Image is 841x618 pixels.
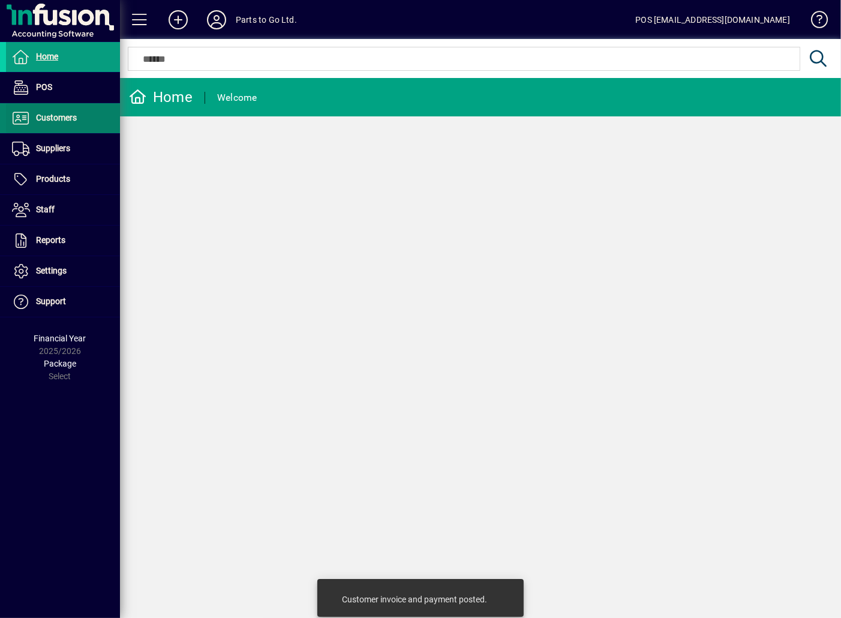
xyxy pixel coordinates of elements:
[635,10,790,29] div: POS [EMAIL_ADDRESS][DOMAIN_NAME]
[6,287,120,317] a: Support
[129,88,193,107] div: Home
[36,113,77,122] span: Customers
[36,296,66,306] span: Support
[36,143,70,153] span: Suppliers
[197,9,236,31] button: Profile
[36,235,65,245] span: Reports
[6,226,120,256] a: Reports
[36,205,55,214] span: Staff
[236,10,297,29] div: Parts to Go Ltd.
[342,593,487,605] div: Customer invoice and payment posted.
[159,9,197,31] button: Add
[6,73,120,103] a: POS
[802,2,826,41] a: Knowledge Base
[6,134,120,164] a: Suppliers
[6,256,120,286] a: Settings
[36,82,52,92] span: POS
[36,52,58,61] span: Home
[217,88,257,107] div: Welcome
[6,103,120,133] a: Customers
[34,334,86,343] span: Financial Year
[36,266,67,275] span: Settings
[36,174,70,184] span: Products
[6,195,120,225] a: Staff
[6,164,120,194] a: Products
[44,359,76,368] span: Package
